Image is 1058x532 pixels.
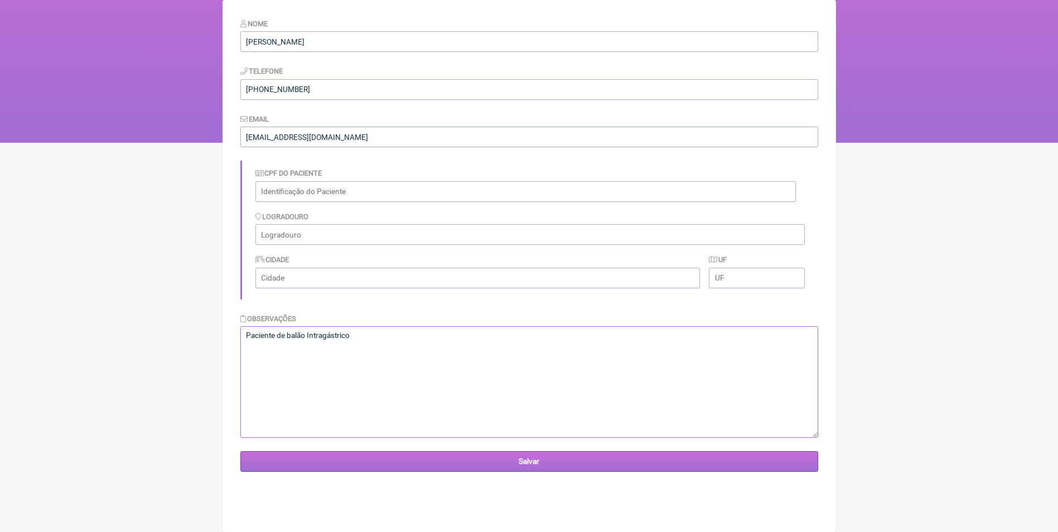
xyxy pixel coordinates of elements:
[709,255,727,264] label: UF
[255,212,309,221] label: Logradouro
[255,181,796,202] input: Identificação do Paciente
[240,115,269,123] label: Email
[240,315,297,323] label: Observações
[709,268,804,288] input: UF
[255,268,700,288] input: Cidade
[255,169,322,177] label: CPF do Paciente
[255,255,289,264] label: Cidade
[240,127,818,147] input: paciente@email.com
[240,20,268,28] label: Nome
[240,67,283,75] label: Telefone
[240,79,818,100] input: 21 9124 2137
[255,224,805,245] input: Logradouro
[240,451,818,472] input: Salvar
[240,31,818,52] input: Nome do Paciente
